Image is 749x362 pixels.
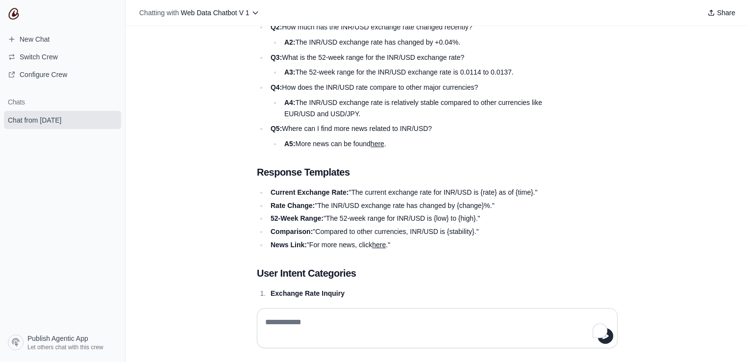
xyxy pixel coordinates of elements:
a: here [371,140,384,148]
li: More news can be found . [281,138,571,150]
strong: Comparison: [271,228,313,235]
span: Publish Agentic App [27,334,88,343]
strong: Q3: [271,53,282,61]
span: Chatting with [139,8,179,18]
h2: User Intent Categories [257,266,571,280]
strong: A2: [284,38,296,46]
strong: Rate Change: [271,202,315,209]
span: Share [717,8,735,18]
a: Publish Agentic App Let others chat with this crew [4,331,121,354]
strong: 52-Week Range: [271,214,324,222]
li: "Compared to other currencies, INR/USD is {stability}." [268,226,571,237]
button: Chatting with Web Data Chatbot V 1 [135,6,263,20]
li: How does the INR/USD rate compare to other major currencies? [268,82,571,119]
li: "The INR/USD exchange rate has changed by {change}%." [268,200,571,211]
li: The 52-week range for the INR/USD exchange rate is 0.0114 to 0.0137. [281,67,571,78]
strong: Current Exchange Rate: [271,188,349,196]
li: The INR/USD exchange rate has changed by +0.04%. [281,37,571,48]
li: What is the 52-week range for the INR/USD exchange rate? [268,52,571,78]
li: "The 52-week range for INR/USD is {low} to {high}." [268,213,571,224]
strong: Q5: [271,125,282,132]
strong: Q2: [271,23,282,31]
textarea: To enrich screen reader interactions, please activate Accessibility in Grammarly extension settings [263,314,611,342]
li: Where can I find more news related to INR/USD? [268,123,571,150]
button: Switch Crew [4,49,121,65]
button: Share [703,6,739,20]
img: CrewAI Logo [8,8,20,20]
span: Switch Crew [20,52,58,62]
span: New Chat [20,34,50,44]
h2: Response Templates [257,165,571,179]
strong: A3: [284,68,296,76]
li: How much has the INR/USD exchange rate changed recently? [268,22,571,48]
span: Web Data Chatbot V 1 [181,9,250,17]
span: Chat from [DATE] [8,115,61,125]
strong: News Link: [271,241,307,249]
strong: Exchange Rate Inquiry [271,289,345,297]
span: Let others chat with this crew [27,343,103,351]
a: here [372,241,386,249]
strong: A4: [284,99,296,106]
strong: A5: [284,140,296,148]
li: "The current exchange rate for INR/USD is {rate} as of {time}." [268,187,571,198]
a: Configure Crew [4,67,121,82]
li: "For more news, click ." [268,239,571,251]
li: The INR/USD exchange rate is relatively stable compared to other currencies like EUR/USD and USD/... [281,97,571,120]
strong: Q4: [271,83,282,91]
a: New Chat [4,31,121,47]
a: Chat from [DATE] [4,111,121,129]
span: Configure Crew [20,70,67,79]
